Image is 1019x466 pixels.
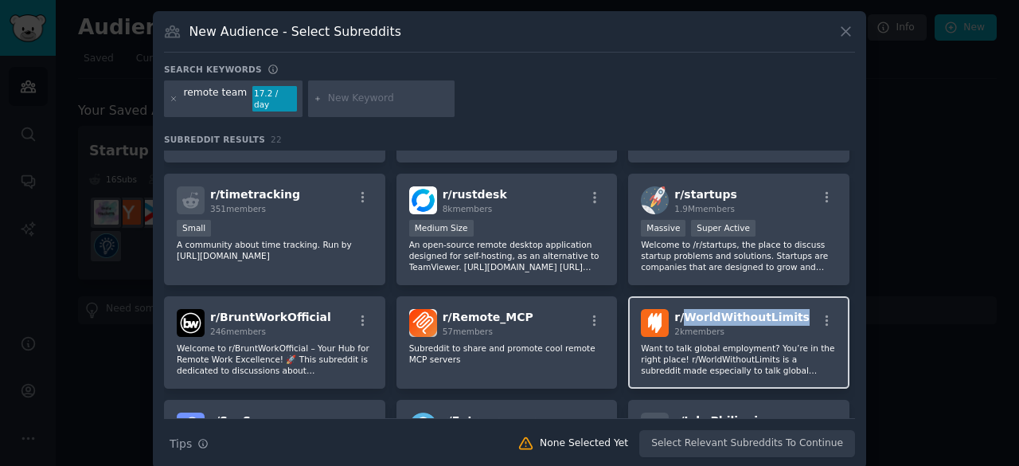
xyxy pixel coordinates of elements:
span: r/ Entrepreneur [443,414,536,427]
span: 57 members [443,327,493,336]
h3: New Audience - Select Subreddits [189,23,401,40]
span: 1.9M members [674,204,735,213]
span: 22 [271,135,282,144]
h3: Search keywords [164,64,262,75]
p: Welcome to r/BruntWorkOfficial – Your Hub for Remote Work Excellence! 🚀 This subreddit is dedicat... [177,343,373,376]
span: r/ WorldWithoutLimits [674,311,810,323]
button: Tips [164,430,214,458]
span: r/ SaaS [210,414,251,427]
div: 17.2 / day [252,86,297,112]
div: remote team [184,86,248,112]
p: A community about time tracking. Run by [URL][DOMAIN_NAME] [177,239,373,261]
div: Small [177,220,211,237]
img: startups [641,186,669,214]
p: An open-source remote desktop application designed for self-hosting, as an alternative to TeamVie... [409,239,605,272]
p: Welcome to /r/startups, the place to discuss startup problems and solutions. Startups are compani... [641,239,837,272]
img: Entrepreneur [409,413,437,441]
span: Subreddit Results [164,134,265,145]
span: 8k members [443,204,493,213]
div: None Selected Yet [540,437,628,451]
span: 246 members [210,327,266,336]
span: 2k members [674,327,724,336]
img: rustdesk [409,186,437,214]
p: Want to talk global employment? You’re in the right place! r/WorldWithoutLimits is a subreddit ma... [641,343,837,376]
span: r/ rustdesk [443,188,507,201]
div: Massive [641,220,685,237]
span: r/ BruntWorkOfficial [210,311,331,323]
span: r/ Remote_MCP [443,311,533,323]
div: Super Active [691,220,755,237]
img: SaaS [177,413,205,441]
span: r/ startups [674,188,736,201]
div: Medium Size [409,220,474,237]
span: Tips [170,436,192,452]
img: Remote_MCP [409,309,437,337]
span: 351 members [210,204,266,213]
img: WorldWithoutLimits [641,309,669,337]
img: BruntWorkOfficial [177,309,205,337]
span: r/ JobsPhilippines [674,414,779,427]
p: Subreddit to share and promote cool remote MCP servers [409,343,605,365]
span: r/ timetracking [210,188,300,201]
input: New Keyword [328,92,449,106]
